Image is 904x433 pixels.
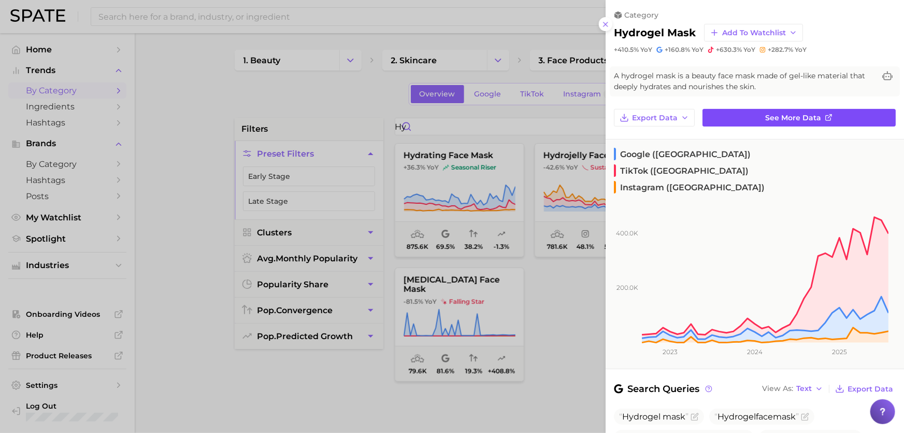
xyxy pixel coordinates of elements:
span: Text [796,386,812,392]
tspan: 2023 [663,348,678,356]
span: Google ([GEOGRAPHIC_DATA]) [614,148,751,160]
span: Export Data [632,114,678,122]
tspan: 2024 [747,348,763,356]
span: Search Queries [614,382,714,396]
span: See more data [766,114,822,122]
span: face [714,412,799,422]
span: A hydrogel mask is a beauty face mask made of gel-like material that deeply hydrates and nourishe... [614,71,875,92]
span: mask [773,412,796,422]
span: Add to Watchlist [722,29,786,37]
span: View As [762,386,793,392]
button: Flag as miscategorized or irrelevant [801,413,809,421]
span: +410.5% [614,46,639,53]
button: View AsText [759,382,826,396]
tspan: 2025 [832,348,847,356]
span: +630.3% [716,46,742,53]
button: Export Data [614,109,695,127]
span: Instagram ([GEOGRAPHIC_DATA]) [614,181,765,193]
span: +282.7% [768,46,793,53]
span: Hydrogel [718,412,756,422]
span: YoY [795,46,807,54]
button: Export Data [833,382,896,396]
span: YoY [640,46,652,54]
button: Add to Watchlist [704,24,803,41]
span: +160.8% [665,46,690,53]
span: Hydrogel [622,412,661,422]
span: TikTok ([GEOGRAPHIC_DATA]) [614,164,749,177]
a: See more data [702,109,896,127]
span: mask [663,412,685,422]
button: Flag as miscategorized or irrelevant [691,413,699,421]
span: Export Data [848,385,893,394]
h2: hydrogel mask [614,26,696,39]
span: category [624,10,658,20]
span: YoY [692,46,704,54]
span: YoY [743,46,755,54]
